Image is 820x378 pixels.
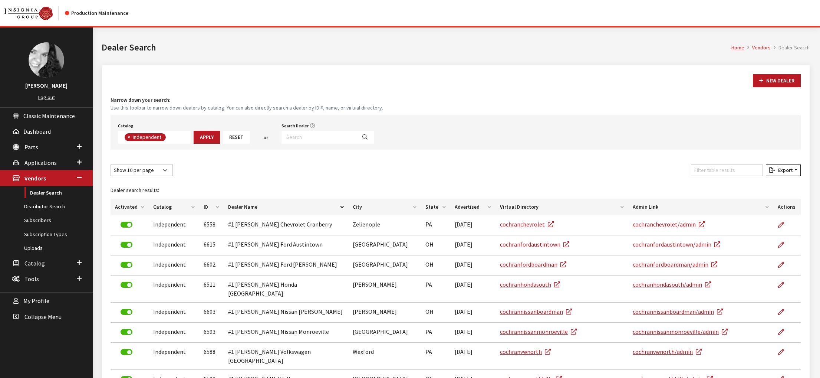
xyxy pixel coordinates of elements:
caption: Dealer search results: [111,182,801,199]
td: Independent [149,215,199,235]
th: Actions [773,199,801,215]
td: [DATE] [450,215,495,235]
div: Production Maintenance [65,9,128,17]
td: Independent [149,276,199,303]
td: [DATE] [450,303,495,323]
label: Search Dealer [281,123,309,129]
th: Catalog: activate to sort column ascending [149,199,199,215]
a: Edit Dealer [778,255,790,274]
th: State: activate to sort column ascending [421,199,450,215]
span: Vendors [24,175,46,182]
td: Independent [149,235,199,255]
td: #1 [PERSON_NAME] Ford Austintown [224,235,348,255]
span: Independent [132,134,163,140]
a: cochrannissanboardman/admin [633,308,723,315]
h1: Dealer Search [102,41,731,54]
span: Tools [24,275,39,283]
span: Catalog [24,260,45,267]
td: [GEOGRAPHIC_DATA] [348,255,421,276]
span: My Profile [23,297,49,305]
label: Deactivate Dealer [121,222,132,228]
a: cochranfordaustintown/admin [633,241,720,248]
span: or [263,134,268,141]
td: Wexford [348,343,421,370]
label: Deactivate Dealer [121,282,132,288]
label: Deactivate Dealer [121,309,132,315]
span: Applications [24,159,57,166]
img: Catalog Maintenance [4,7,53,20]
a: Edit Dealer [778,276,790,294]
button: Apply [194,131,220,144]
th: Admin Link: activate to sort column ascending [628,199,773,215]
input: Filter table results [691,164,763,176]
td: #1 [PERSON_NAME] Nissan [PERSON_NAME] [224,303,348,323]
a: Insignia Group logo [4,6,65,20]
th: Activated: activate to sort column ascending [111,199,149,215]
td: [DATE] [450,235,495,255]
a: cochrannissanmonroeville/admin [633,328,728,335]
td: PA [421,343,450,370]
td: 6602 [199,255,224,276]
td: [DATE] [450,323,495,343]
label: Deactivate Dealer [121,349,132,355]
span: Export [775,167,793,173]
li: Dealer Search [771,44,810,52]
th: Virtual Directory: activate to sort column ascending [495,199,628,215]
button: Search [356,131,374,144]
a: cochranchevrolet [500,221,554,228]
td: #1 [PERSON_NAME] Chevrolet Cranberry [224,215,348,235]
small: Use this toolbar to narrow down dealers by catalog. You can also directly search a dealer by ID #... [111,104,801,112]
h3: [PERSON_NAME] [7,81,85,90]
th: ID: activate to sort column ascending [199,199,224,215]
a: Edit Dealer [778,343,790,361]
li: Independent [125,133,166,141]
td: PA [421,276,450,303]
a: Edit Dealer [778,215,790,234]
a: cochrannissanboardman [500,308,572,315]
textarea: Search [168,134,172,141]
td: #1 [PERSON_NAME] Nissan Monroeville [224,323,348,343]
a: cochranvwnorth [500,348,551,355]
a: cochranvwnorth/admin [633,348,702,355]
td: [DATE] [450,343,495,370]
span: × [128,134,130,140]
td: Zelienople [348,215,421,235]
button: New Dealer [753,74,801,87]
button: Reset [223,131,250,144]
span: Parts [24,143,38,151]
a: Edit Dealer [778,303,790,321]
h4: Narrow down your search: [111,96,801,104]
td: [PERSON_NAME] [348,276,421,303]
img: Khrystal Dorton [29,42,64,78]
td: [PERSON_NAME] [348,303,421,323]
td: PA [421,215,450,235]
a: Log out [38,94,55,101]
td: Independent [149,255,199,276]
td: #1 [PERSON_NAME] Honda [GEOGRAPHIC_DATA] [224,276,348,303]
a: Home [731,44,744,51]
td: Independent [149,343,199,370]
span: Select [118,131,191,144]
span: Dashboard [23,128,51,135]
td: PA [421,323,450,343]
td: OH [421,303,450,323]
label: Deactivate Dealer [121,242,132,248]
input: Search [281,131,356,144]
td: OH [421,255,450,276]
td: 6558 [199,215,224,235]
label: Deactivate Dealer [121,262,132,268]
label: Catalog [118,123,134,129]
a: cochrannissanmonroeville [500,328,577,335]
td: 6593 [199,323,224,343]
td: [DATE] [450,276,495,303]
span: Classic Maintenance [23,112,75,120]
a: Edit Dealer [778,323,790,341]
a: Edit Dealer [778,235,790,254]
a: cochranfordboardman/admin [633,261,717,268]
td: 6511 [199,276,224,303]
td: Independent [149,303,199,323]
th: City: activate to sort column ascending [348,199,421,215]
span: Collapse Menu [24,313,62,320]
td: #1 [PERSON_NAME] Volkswagen [GEOGRAPHIC_DATA] [224,343,348,370]
a: cochranhondasouth [500,281,560,288]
